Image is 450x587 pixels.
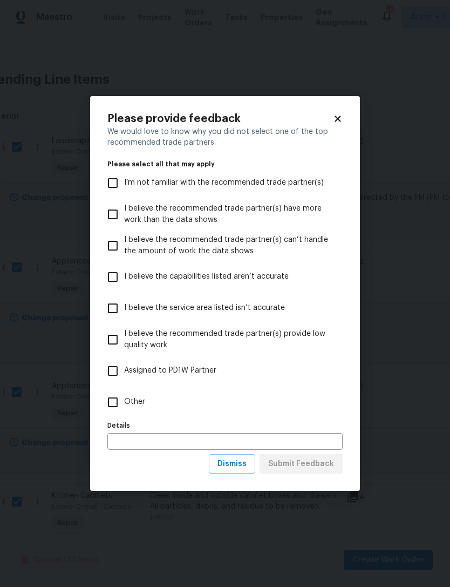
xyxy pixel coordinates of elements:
span: I believe the recommended trade partner(s) provide low quality work [124,328,334,351]
span: I’m not familiar with the recommended trade partner(s) [124,177,324,188]
h2: Please provide feedback [107,113,333,124]
span: Other [124,396,145,408]
div: We would love to know why you did not select one of the top recommended trade partners. [107,126,343,148]
span: I believe the recommended trade partner(s) have more work than the data shows [124,203,334,226]
legend: Please select all that may apply [107,161,343,167]
span: Dismiss [217,457,247,471]
span: I believe the capabilities listed aren’t accurate [124,271,289,282]
button: Dismiss [209,454,255,474]
label: Details [107,422,343,429]
span: Assigned to PD1W Partner [124,365,216,376]
span: I believe the recommended trade partner(s) can’t handle the amount of work the data shows [124,234,334,257]
span: I believe the service area listed isn’t accurate [124,302,285,314]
